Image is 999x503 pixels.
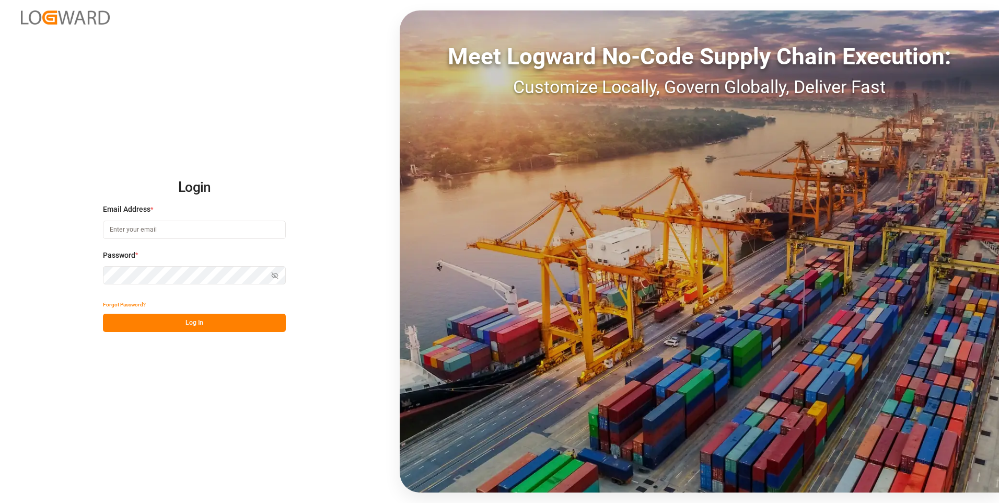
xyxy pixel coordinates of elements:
[21,10,110,25] img: Logward_new_orange.png
[103,221,286,239] input: Enter your email
[400,39,999,74] div: Meet Logward No-Code Supply Chain Execution:
[103,250,135,261] span: Password
[103,295,146,314] button: Forgot Password?
[103,204,150,215] span: Email Address
[400,74,999,100] div: Customize Locally, Govern Globally, Deliver Fast
[103,314,286,332] button: Log In
[103,171,286,204] h2: Login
